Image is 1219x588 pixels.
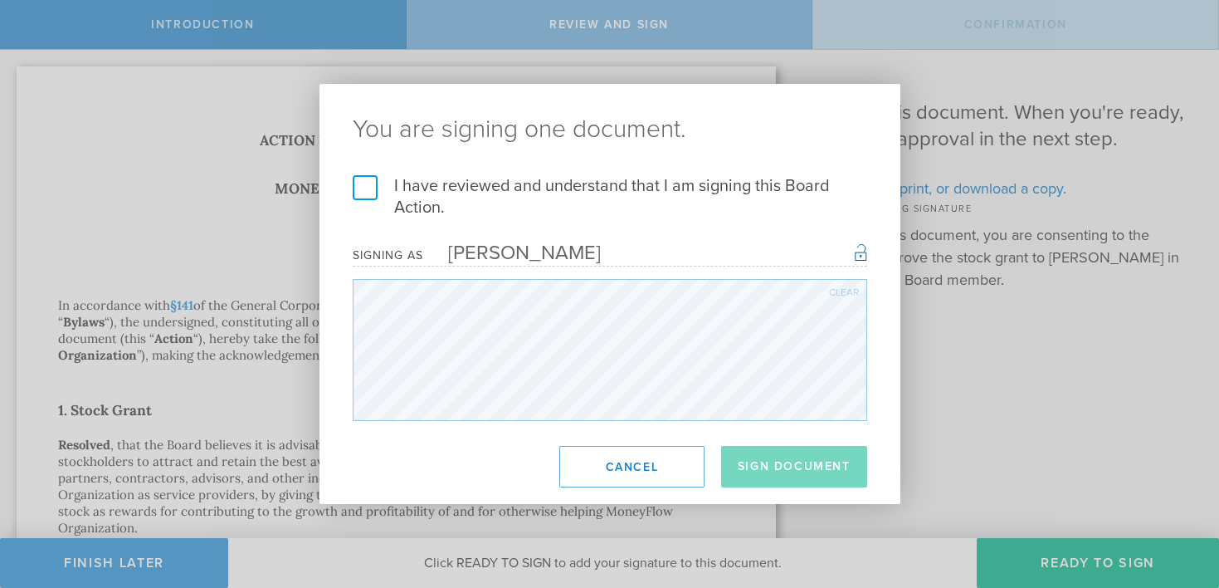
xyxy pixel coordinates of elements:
[353,248,423,262] div: Signing as
[353,175,867,218] label: I have reviewed and understand that I am signing this Board Action.
[353,117,867,142] ng-pluralize: You are signing one document.
[559,446,705,488] button: Cancel
[423,241,601,265] div: [PERSON_NAME]
[721,446,867,488] button: Sign Document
